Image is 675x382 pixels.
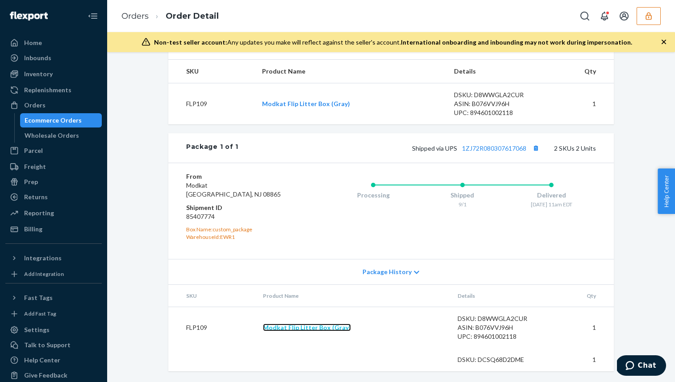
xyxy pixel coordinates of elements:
[168,307,256,348] td: FLP109
[658,168,675,214] button: Help Center
[24,146,43,155] div: Parcel
[530,142,542,154] button: Copy tracking number
[24,86,71,94] div: Replenishments
[186,142,238,154] div: Package 1 of 1
[114,3,226,29] ol: breadcrumbs
[24,225,42,234] div: Billing
[24,162,46,171] div: Freight
[186,226,293,233] div: Box Name: custom_package
[186,212,293,221] dd: 85407774
[5,206,102,220] a: Reporting
[24,356,60,365] div: Help Center
[548,307,614,348] td: 1
[5,291,102,305] button: Fast Tags
[5,338,102,352] button: Talk to Support
[615,7,633,25] button: Open account menu
[545,83,614,125] td: 1
[25,116,82,125] div: Ecommerce Orders
[617,355,666,378] iframe: Opens a widget where you can chat to one of our agents
[5,190,102,204] a: Returns
[20,113,102,127] a: Ecommerce Orders
[24,325,50,334] div: Settings
[5,222,102,236] a: Billing
[596,7,613,25] button: Open notifications
[20,128,102,143] a: Wholesale Orders
[329,191,418,200] div: Processing
[447,60,545,83] th: Details
[24,38,42,47] div: Home
[458,323,542,332] div: ASIN: B076VVJ96H
[255,60,447,83] th: Product Name
[5,175,102,189] a: Prep
[458,314,542,323] div: DSKU: D8WWGLA2CUR
[5,353,102,367] a: Help Center
[186,181,281,198] span: Modkat [GEOGRAPHIC_DATA], NJ 08865
[121,11,149,21] a: Orders
[454,99,538,108] div: ASIN: B076VVJ96H
[186,203,293,212] dt: Shipment ID
[154,38,632,47] div: Any updates you make will reflect against the seller's account.
[24,177,38,186] div: Prep
[256,285,450,307] th: Product Name
[418,191,507,200] div: Shipped
[24,270,64,278] div: Add Integration
[576,7,594,25] button: Open Search Box
[24,70,53,78] div: Inventory
[168,60,255,83] th: SKU
[5,51,102,65] a: Inbounds
[454,108,538,117] div: UPC: 894601002118
[84,7,102,25] button: Close Navigation
[462,144,526,152] a: 1ZJ72R080307617068
[362,267,412,276] span: Package History
[454,90,538,99] div: DSKU: D8WWGLA2CUR
[24,371,67,380] div: Give Feedback
[5,36,102,50] a: Home
[168,83,255,125] td: FLP109
[24,209,54,218] div: Reporting
[5,251,102,265] button: Integrations
[186,233,293,241] div: WarehouseId: EWR1
[5,323,102,337] a: Settings
[5,160,102,174] a: Freight
[186,172,293,181] dt: From
[24,254,62,263] div: Integrations
[401,38,632,46] span: International onboarding and inbounding may not work during impersonation.
[450,285,549,307] th: Details
[545,60,614,83] th: Qty
[5,98,102,112] a: Orders
[24,293,53,302] div: Fast Tags
[24,101,46,110] div: Orders
[548,285,614,307] th: Qty
[548,348,614,371] td: 1
[418,201,507,208] div: 9/1
[24,193,48,201] div: Returns
[25,131,79,140] div: Wholesale Orders
[166,11,219,21] a: Order Detail
[458,332,542,341] div: UPC: 894601002118
[5,144,102,158] a: Parcel
[10,12,48,21] img: Flexport logo
[24,53,51,62] div: Inbounds
[263,324,351,331] a: Modkat Flip Litter Box (Gray)
[5,269,102,279] a: Add Integration
[458,355,542,364] div: DSKU: DCSQ68D2DME
[24,341,71,349] div: Talk to Support
[412,144,542,152] span: Shipped via UPS
[5,308,102,319] a: Add Fast Tag
[507,201,596,208] div: [DATE] 11am EDT
[24,310,56,317] div: Add Fast Tag
[168,285,256,307] th: SKU
[154,38,227,46] span: Non-test seller account:
[5,83,102,97] a: Replenishments
[5,67,102,81] a: Inventory
[238,142,596,154] div: 2 SKUs 2 Units
[507,191,596,200] div: Delivered
[262,100,350,107] a: Modkat Flip Litter Box (Gray)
